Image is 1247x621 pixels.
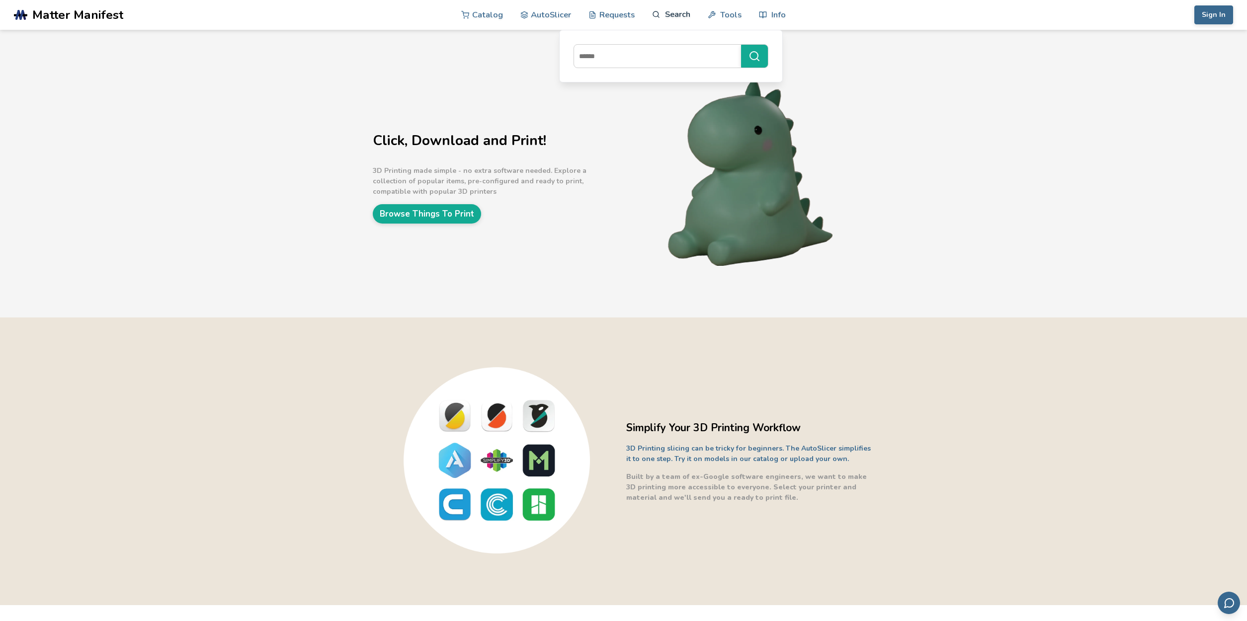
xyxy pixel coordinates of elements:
[373,133,621,149] h1: Click, Download and Print!
[626,443,875,464] p: 3D Printing slicing can be tricky for beginners. The AutoSlicer simplifies it to one step. Try it...
[373,165,621,197] p: 3D Printing made simple - no extra software needed. Explore a collection of popular items, pre-co...
[32,8,123,22] span: Matter Manifest
[373,204,481,224] a: Browse Things To Print
[626,471,875,503] p: Built by a team of ex-Google software engineers, we want to make 3D printing more accessible to e...
[1218,592,1240,614] button: Send feedback via email
[626,420,875,436] h2: Simplify Your 3D Printing Workflow
[1194,5,1233,24] button: Sign In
